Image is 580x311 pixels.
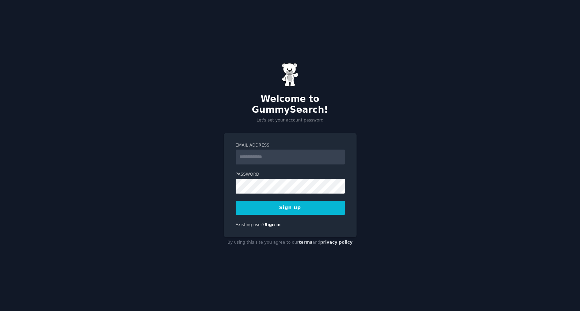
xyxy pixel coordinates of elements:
a: privacy policy [320,240,353,245]
button: Sign up [236,201,345,215]
a: Sign in [264,222,281,227]
img: Gummy Bear [282,63,299,87]
div: By using this site you agree to our and [224,237,357,248]
p: Let's set your account password [224,117,357,124]
h2: Welcome to GummySearch! [224,94,357,115]
label: Email Address [236,142,345,149]
label: Password [236,172,345,178]
span: Existing user? [236,222,265,227]
a: terms [299,240,312,245]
